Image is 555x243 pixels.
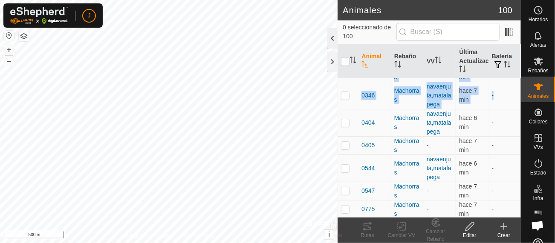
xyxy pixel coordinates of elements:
[184,232,213,240] a: Contáctenos
[529,119,547,124] span: Collares
[427,110,451,135] a: navaenjuta,matalapega
[88,11,91,20] span: J
[459,87,477,103] span: 2 sept 2025, 18:02
[498,4,512,17] span: 100
[4,31,14,41] button: Restablecer Mapa
[361,205,375,214] span: 0775
[435,58,442,65] p-sorticon: Activar para ordenar
[529,17,548,22] span: Horarios
[361,62,368,69] p-sorticon: Activar para ordenar
[453,232,487,239] div: Editar
[4,45,14,55] button: +
[361,186,375,195] span: 0547
[504,62,511,69] p-sorticon: Activar para ordenar
[459,114,477,130] span: 2 sept 2025, 18:03
[125,232,174,240] a: Política de Privacidad
[427,156,451,180] a: navaenjuta,matalapega
[350,58,356,65] p-sorticon: Activar para ordenar
[328,231,330,238] span: i
[343,23,396,41] span: 0 seleccionado de 100
[361,164,375,173] span: 0544
[324,230,334,239] button: i
[419,228,453,243] div: Cambiar Rebaño
[394,200,420,218] div: Machorras
[489,109,521,136] td: -
[391,44,423,79] th: Rebaño
[394,86,420,104] div: Machorras
[523,221,553,232] span: Mapa de Calor
[533,145,543,150] span: VVs
[358,44,390,79] th: Animal
[459,183,477,199] span: 2 sept 2025, 18:03
[394,137,420,154] div: Machorras
[489,82,521,109] td: -
[533,196,543,201] span: Infra
[530,43,546,48] span: Alertas
[526,214,549,237] a: Chat abierto
[4,56,14,66] button: –
[423,44,456,79] th: VV
[19,31,29,41] button: Capas del Mapa
[487,232,521,239] div: Crear
[459,137,477,153] span: 2 sept 2025, 18:02
[396,23,500,41] input: Buscar (S)
[10,7,68,24] img: Logo Gallagher
[427,142,429,149] app-display-virtual-paddock-transition: -
[489,200,521,218] td: -
[530,170,546,175] span: Estado
[361,118,375,127] span: 0404
[394,159,420,177] div: Machorras
[427,83,451,108] a: navaenjuta,matalapega
[350,232,384,239] div: Rutas
[456,44,488,79] th: Última Actualización
[459,65,477,80] span: 2 sept 2025, 18:03
[528,68,548,73] span: Rebaños
[427,206,429,212] app-display-virtual-paddock-transition: -
[361,91,375,100] span: 0346
[528,94,549,99] span: Animales
[489,136,521,154] td: -
[361,141,375,150] span: 0405
[427,187,429,194] app-display-virtual-paddock-transition: -
[459,201,477,217] span: 2 sept 2025, 18:03
[324,232,342,238] span: Eliminar
[343,5,498,15] h2: Animales
[394,62,401,69] p-sorticon: Activar para ordenar
[489,182,521,200] td: -
[394,182,420,200] div: Machorras
[459,67,466,74] p-sorticon: Activar para ordenar
[489,44,521,79] th: Batería
[489,154,521,182] td: -
[459,160,477,176] span: 2 sept 2025, 18:03
[394,114,420,132] div: Machorras
[384,232,419,239] div: Cambiar VV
